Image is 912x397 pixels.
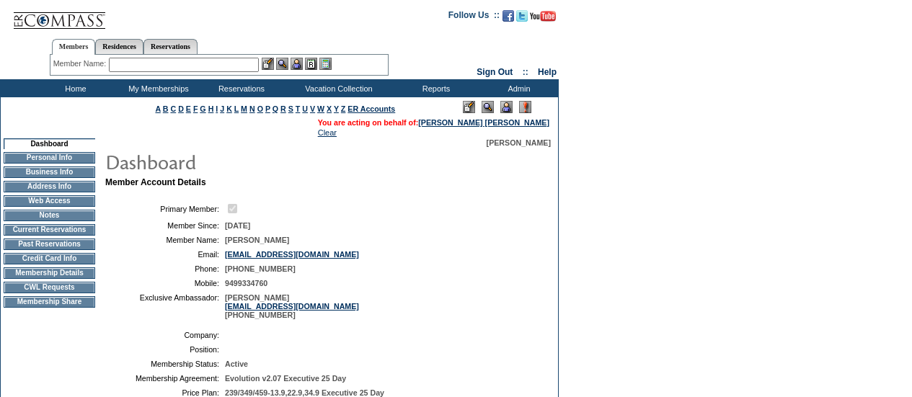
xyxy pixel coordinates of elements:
td: Membership Agreement: [111,374,219,383]
td: Business Info [4,166,95,178]
img: View Mode [482,101,494,113]
td: Reports [393,79,476,97]
a: M [241,104,247,113]
img: View [276,58,288,70]
a: Become our fan on Facebook [503,14,514,23]
span: [PERSON_NAME] [225,236,289,244]
a: Help [538,67,557,77]
td: My Memberships [115,79,198,97]
td: Personal Info [4,152,95,164]
td: Exclusive Ambassador: [111,293,219,319]
td: Member Name: [111,236,219,244]
a: W [317,104,324,113]
a: U [302,104,308,113]
a: [PERSON_NAME] [PERSON_NAME] [418,118,549,127]
span: [PHONE_NUMBER] [225,264,296,273]
td: Home [32,79,115,97]
a: O [257,104,263,113]
td: Reservations [198,79,281,97]
a: T [296,104,301,113]
a: Members [52,39,96,55]
img: Follow us on Twitter [516,10,528,22]
a: J [220,104,224,113]
td: Notes [4,210,95,221]
span: :: [523,67,528,77]
a: Follow us on Twitter [516,14,528,23]
a: Clear [318,128,337,137]
td: Primary Member: [111,202,219,215]
a: C [170,104,176,113]
td: Credit Card Info [4,253,95,264]
a: R [280,104,286,113]
td: Company: [111,331,219,339]
a: V [310,104,315,113]
img: Log Concern/Member Elevation [519,101,531,113]
img: pgTtlDashboard.gif [105,147,393,176]
img: Subscribe to our YouTube Channel [530,11,556,22]
td: Follow Us :: [448,9,500,26]
a: N [249,104,255,113]
a: H [208,104,214,113]
td: Membership Share [4,296,95,308]
a: E [186,104,191,113]
a: [EMAIL_ADDRESS][DOMAIN_NAME] [225,302,359,311]
img: b_edit.gif [262,58,274,70]
a: Residences [95,39,143,54]
td: Phone: [111,264,219,273]
span: [PERSON_NAME] [PHONE_NUMBER] [225,293,359,319]
img: Reservations [305,58,317,70]
td: Dashboard [4,138,95,149]
td: CWL Requests [4,282,95,293]
td: Vacation Collection [281,79,393,97]
a: G [200,104,205,113]
span: 9499334760 [225,279,267,287]
a: X [327,104,332,113]
td: Current Reservations [4,224,95,236]
b: Member Account Details [105,177,206,187]
a: Y [334,104,339,113]
a: L [234,104,239,113]
a: Reservations [143,39,198,54]
td: Email: [111,250,219,259]
td: Address Info [4,181,95,192]
td: Member Since: [111,221,219,230]
a: Z [341,104,346,113]
a: [EMAIL_ADDRESS][DOMAIN_NAME] [225,250,359,259]
td: Position: [111,345,219,354]
a: Subscribe to our YouTube Channel [530,14,556,23]
td: Past Reservations [4,238,95,250]
td: Mobile: [111,279,219,287]
a: P [265,104,270,113]
td: Web Access [4,195,95,207]
a: D [178,104,184,113]
td: Membership Details [4,267,95,279]
td: Price Plan: [111,388,219,397]
a: I [216,104,218,113]
span: [DATE] [225,221,250,230]
span: [PERSON_NAME] [487,138,551,147]
a: A [156,104,161,113]
span: Active [225,360,248,368]
td: Membership Status: [111,360,219,368]
img: Edit Mode [463,101,475,113]
a: S [288,104,293,113]
a: K [226,104,232,113]
a: Sign Out [477,67,513,77]
a: Q [273,104,278,113]
img: Become our fan on Facebook [503,10,514,22]
div: Member Name: [53,58,109,70]
a: ER Accounts [347,104,395,113]
a: B [163,104,169,113]
img: b_calculator.gif [319,58,332,70]
span: Evolution v2.07 Executive 25 Day [225,374,346,383]
img: Impersonate [500,101,513,113]
td: Admin [476,79,559,97]
a: F [193,104,198,113]
span: 239/349/459-13.9,22.9,34.9 Executive 25 Day [225,388,384,397]
img: Impersonate [291,58,303,70]
span: You are acting on behalf of: [318,118,549,127]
